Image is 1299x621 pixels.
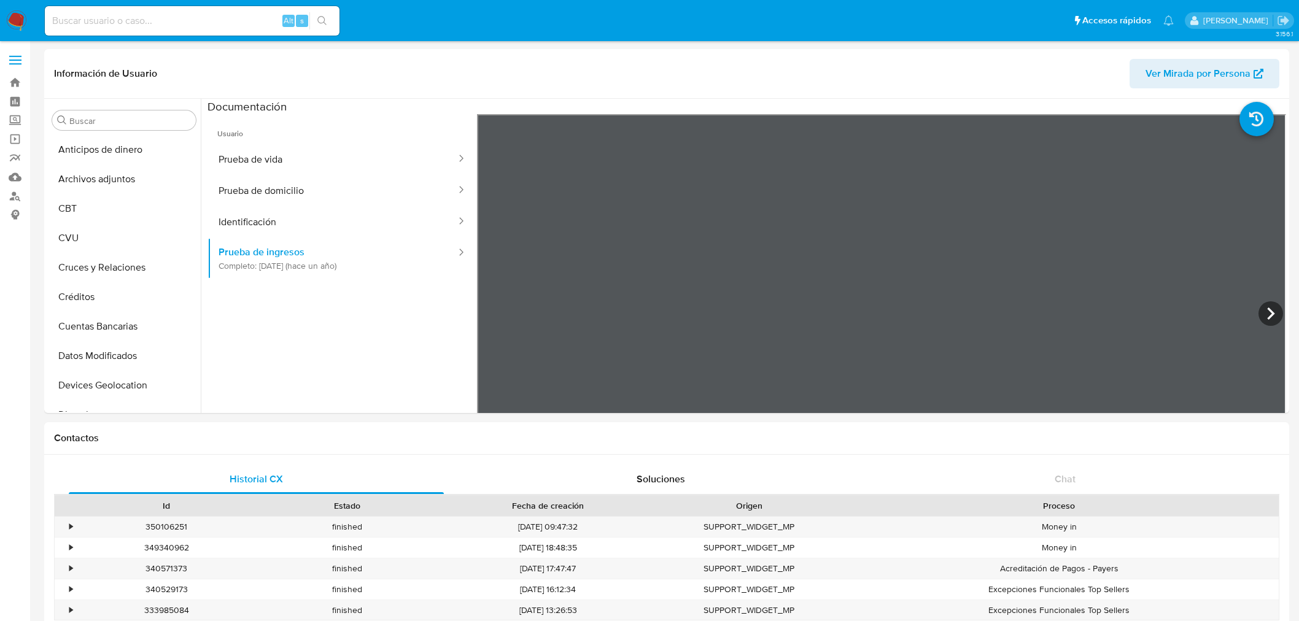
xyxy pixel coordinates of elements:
span: Accesos rápidos [1082,14,1151,27]
div: SUPPORT_WIDGET_MP [659,579,839,600]
div: SUPPORT_WIDGET_MP [659,517,839,537]
div: Fecha de creación [446,499,650,512]
div: • [69,584,72,595]
div: • [69,521,72,533]
div: Money in [839,517,1279,537]
div: SUPPORT_WIDGET_MP [659,558,839,579]
div: Excepciones Funcionales Top Sellers [839,579,1279,600]
div: SUPPORT_WIDGET_MP [659,600,839,620]
button: Archivos adjuntos [47,164,201,194]
a: Salir [1277,14,1290,27]
span: s [300,15,304,26]
div: • [69,604,72,616]
button: Direcciones [47,400,201,430]
button: search-icon [309,12,335,29]
div: finished [257,600,437,620]
div: 340529173 [76,579,257,600]
div: Origen [667,499,831,512]
button: CBT [47,194,201,223]
div: finished [257,579,437,600]
div: 349340962 [76,538,257,558]
h1: Información de Usuario [54,67,157,80]
button: Ver Mirada por Persona [1130,59,1279,88]
p: belen.palamara@mercadolibre.com [1203,15,1273,26]
div: [DATE] 13:26:53 [437,600,659,620]
button: Anticipos de dinero [47,135,201,164]
div: finished [257,538,437,558]
div: [DATE] 17:47:47 [437,558,659,579]
div: Id [85,499,248,512]
span: Ver Mirada por Persona [1146,59,1251,88]
div: Acreditación de Pagos - Payers [839,558,1279,579]
button: Datos Modificados [47,341,201,371]
div: finished [257,517,437,537]
div: [DATE] 16:12:34 [437,579,659,600]
div: Proceso [848,499,1270,512]
div: • [69,563,72,574]
div: [DATE] 18:48:35 [437,538,659,558]
span: Alt [284,15,293,26]
div: SUPPORT_WIDGET_MP [659,538,839,558]
a: Notificaciones [1163,15,1174,26]
span: Chat [1055,472,1076,486]
button: Buscar [57,115,67,125]
div: Excepciones Funcionales Top Sellers [839,600,1279,620]
div: 333985084 [76,600,257,620]
span: Soluciones [637,472,685,486]
button: Créditos [47,282,201,312]
button: Cruces y Relaciones [47,253,201,282]
input: Buscar usuario o caso... [45,13,339,29]
div: finished [257,558,437,579]
div: Money in [839,538,1279,558]
div: 350106251 [76,517,257,537]
button: CVU [47,223,201,253]
div: [DATE] 09:47:32 [437,517,659,537]
button: Cuentas Bancarias [47,312,201,341]
h1: Contactos [54,432,1279,444]
span: Historial CX [230,472,283,486]
div: Estado [265,499,428,512]
button: Devices Geolocation [47,371,201,400]
div: • [69,542,72,553]
div: 340571373 [76,558,257,579]
input: Buscar [69,115,191,126]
